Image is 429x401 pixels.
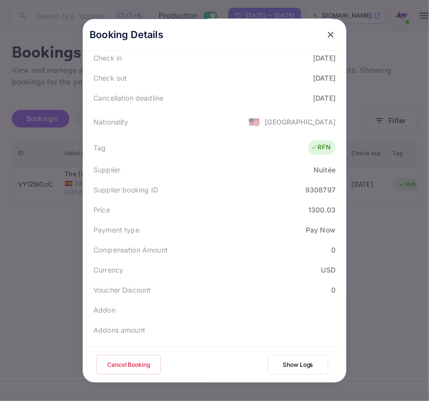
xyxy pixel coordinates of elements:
div: Check in [93,53,122,63]
div: Supplier booking ID [93,185,158,195]
div: Supplier [93,165,120,175]
div: Special notes [93,345,137,355]
div: Nationality [93,117,129,127]
div: Addon [93,305,115,315]
div: RFN [311,143,331,152]
div: 0 [331,245,336,255]
div: Addons amount [93,325,145,335]
span: United States [248,113,260,130]
div: [DATE] [313,73,336,83]
div: [DATE] [313,53,336,63]
button: close [322,26,339,43]
button: Show Logs [268,355,328,375]
div: 9308797 [305,185,336,195]
div: [DATE] [313,93,336,103]
div: Cancellation deadline [93,93,163,103]
div: [GEOGRAPHIC_DATA] [265,117,336,127]
div: Compensation Amount [93,245,168,255]
button: Cancel Booking [96,355,161,375]
p: Booking Details [90,27,163,42]
div: USD [321,265,336,275]
div: Tag [93,143,106,153]
div: Price [93,205,110,215]
div: 1300.03 [308,205,336,215]
div: Currency [93,265,123,275]
div: 0 [331,285,336,295]
div: Payment type [93,225,139,235]
div: Nuitée [314,165,336,175]
div: Pay Now [306,225,336,235]
div: Voucher Discount [93,285,151,295]
div: Check out [93,73,127,83]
